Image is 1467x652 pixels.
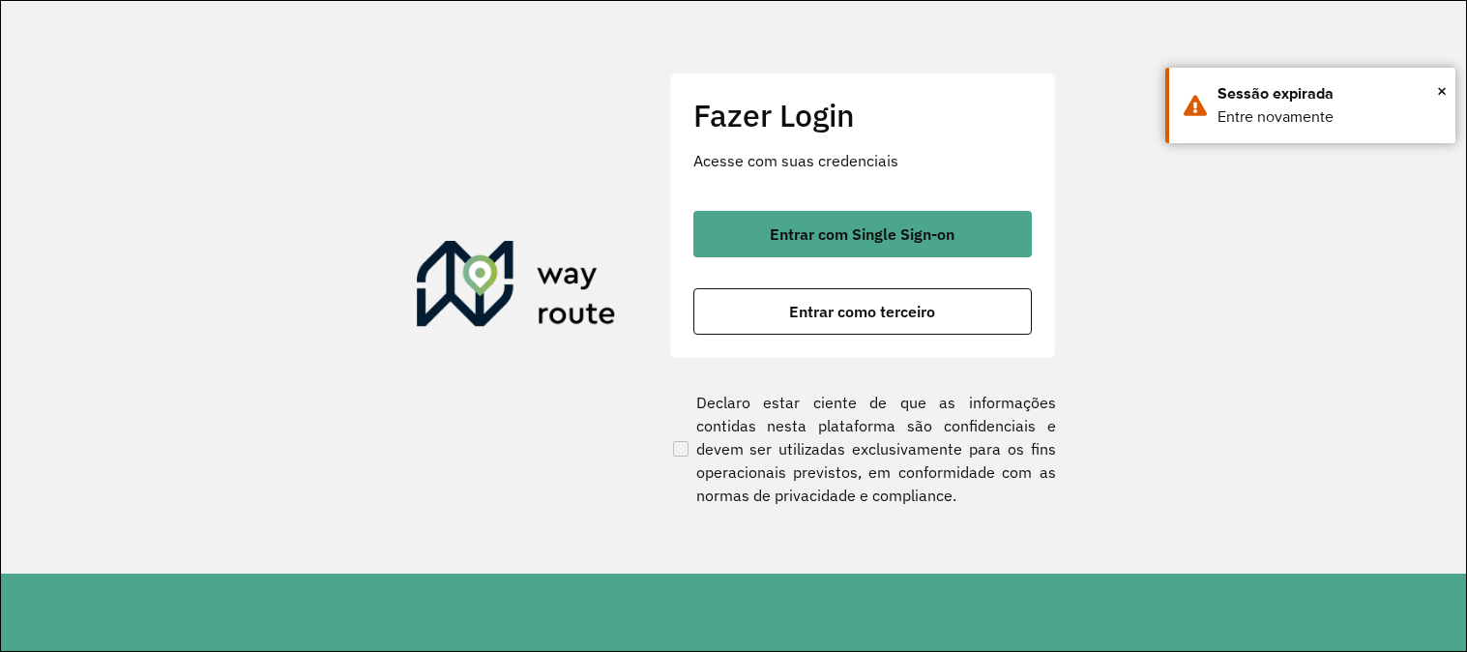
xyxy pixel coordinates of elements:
span: × [1437,76,1447,105]
button: button [693,288,1032,335]
span: Entrar como terceiro [789,304,935,319]
button: button [693,211,1032,257]
div: Sessão expirada [1218,82,1441,105]
span: Entrar com Single Sign-on [770,226,954,242]
h2: Fazer Login [693,97,1032,133]
label: Declaro estar ciente de que as informações contidas nesta plataforma são confidenciais e devem se... [669,391,1056,507]
button: Close [1437,76,1447,105]
p: Acesse com suas credenciais [693,149,1032,172]
img: Roteirizador AmbevTech [417,241,616,334]
div: Entre novamente [1218,105,1441,129]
